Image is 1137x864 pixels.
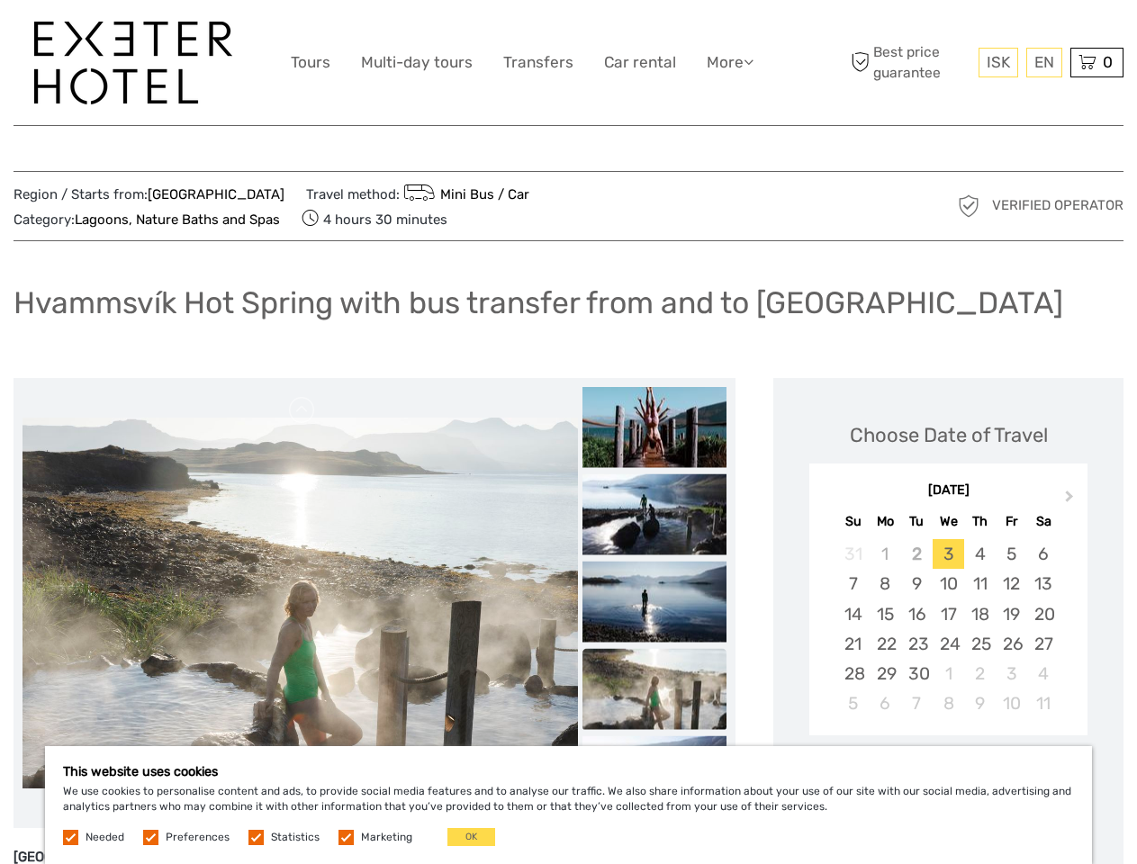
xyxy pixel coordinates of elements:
[837,629,869,659] div: Choose Sunday, September 21st, 2025
[1026,48,1062,77] div: EN
[954,192,983,220] img: verified_operator_grey_128.png
[870,659,901,688] div: Choose Monday, September 29th, 2025
[166,830,230,845] label: Preferences
[996,569,1027,598] div: Choose Friday, September 12th, 2025
[1057,486,1086,515] button: Next Month
[302,206,447,231] span: 4 hours 30 minutes
[1027,659,1059,688] div: Choose Saturday, October 4th, 2025
[837,509,869,534] div: Su
[964,599,996,629] div: Choose Thursday, September 18th, 2025
[996,659,1027,688] div: Choose Friday, October 3rd, 2025
[809,481,1087,500] div: [DATE]
[870,539,901,569] div: Not available Monday, September 1st, 2025
[996,629,1027,659] div: Choose Friday, September 26th, 2025
[25,31,203,46] p: We're away right now. Please check back later!
[14,185,284,204] span: Region / Starts from:
[503,49,573,76] a: Transfers
[996,599,1027,629] div: Choose Friday, September 19th, 2025
[291,49,330,76] a: Tours
[964,539,996,569] div: Choose Thursday, September 4th, 2025
[582,474,726,555] img: a47a2b557e6548eca7f0ec8d396d3efe_slider_thumbnail.jpeg
[870,688,901,718] div: Choose Monday, October 6th, 2025
[45,746,1092,864] div: We use cookies to personalise content and ads, to provide social media features and to analyse ou...
[75,211,280,228] a: Lagoons, Nature Baths and Spas
[86,830,124,845] label: Needed
[1027,629,1059,659] div: Choose Saturday, September 27th, 2025
[1027,539,1059,569] div: Choose Saturday, September 6th, 2025
[996,509,1027,534] div: Fr
[850,421,1048,449] div: Choose Date of Travel
[582,649,726,730] img: a7280d38da1c4901b04b007ae80105e3_slider_thumbnail.jpeg
[996,688,1027,718] div: Choose Friday, October 10th, 2025
[901,599,933,629] div: Choose Tuesday, September 16th, 2025
[837,539,869,569] div: Not available Sunday, August 31st, 2025
[837,688,869,718] div: Choose Sunday, October 5th, 2025
[582,562,726,643] img: 349832bbc9dc465cbd0e945aa207a9ad_slider_thumbnail.jpeg
[707,49,753,76] a: More
[837,659,869,688] div: Choose Sunday, September 28th, 2025
[271,830,320,845] label: Statistics
[901,539,933,569] div: Not available Tuesday, September 2nd, 2025
[361,49,473,76] a: Multi-day tours
[1027,509,1059,534] div: Sa
[964,509,996,534] div: Th
[361,830,412,845] label: Marketing
[901,629,933,659] div: Choose Tuesday, September 23rd, 2025
[901,509,933,534] div: Tu
[933,539,964,569] div: Choose Wednesday, September 3rd, 2025
[987,53,1010,71] span: ISK
[207,28,229,49] button: Open LiveChat chat widget
[447,828,495,846] button: OK
[870,569,901,598] div: Choose Monday, September 8th, 2025
[992,196,1123,215] span: Verified Operator
[933,659,964,688] div: Choose Wednesday, October 1st, 2025
[1027,688,1059,718] div: Choose Saturday, October 11th, 2025
[933,599,964,629] div: Choose Wednesday, September 17th, 2025
[846,42,974,82] span: Best price guarantee
[1027,569,1059,598] div: Choose Saturday, September 13th, 2025
[582,736,726,817] img: 9edda10f402445098e66ccb04e5c5fbd_slider_thumbnail.jpeg
[964,659,996,688] div: Choose Thursday, October 2nd, 2025
[901,659,933,688] div: Choose Tuesday, September 30th, 2025
[870,629,901,659] div: Choose Monday, September 22nd, 2025
[14,284,1063,321] h1: Hvammsvík Hot Spring with bus transfer from and to [GEOGRAPHIC_DATA]
[1027,599,1059,629] div: Choose Saturday, September 20th, 2025
[837,569,869,598] div: Choose Sunday, September 7th, 2025
[901,569,933,598] div: Choose Tuesday, September 9th, 2025
[582,387,726,468] img: d24b1279f25f46d0be34bf36f3f5606e_slider_thumbnail.jpeg
[837,599,869,629] div: Choose Sunday, September 14th, 2025
[34,22,232,104] img: 1336-96d47ae6-54fc-4907-bf00-0fbf285a6419_logo_big.jpg
[870,509,901,534] div: Mo
[604,49,676,76] a: Car rental
[400,186,529,202] a: Mini Bus / Car
[63,764,1074,779] h5: This website uses cookies
[964,629,996,659] div: Choose Thursday, September 25th, 2025
[148,186,284,202] a: [GEOGRAPHIC_DATA]
[933,688,964,718] div: Choose Wednesday, October 8th, 2025
[23,418,578,788] img: a7280d38da1c4901b04b007ae80105e3_main_slider.jpeg
[14,211,280,229] span: Category:
[815,539,1081,718] div: month 2025-09
[933,509,964,534] div: We
[870,599,901,629] div: Choose Monday, September 15th, 2025
[996,539,1027,569] div: Choose Friday, September 5th, 2025
[306,181,529,206] span: Travel method:
[1100,53,1115,71] span: 0
[933,569,964,598] div: Choose Wednesday, September 10th, 2025
[901,688,933,718] div: Choose Tuesday, October 7th, 2025
[964,569,996,598] div: Choose Thursday, September 11th, 2025
[933,629,964,659] div: Choose Wednesday, September 24th, 2025
[964,688,996,718] div: Choose Thursday, October 9th, 2025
